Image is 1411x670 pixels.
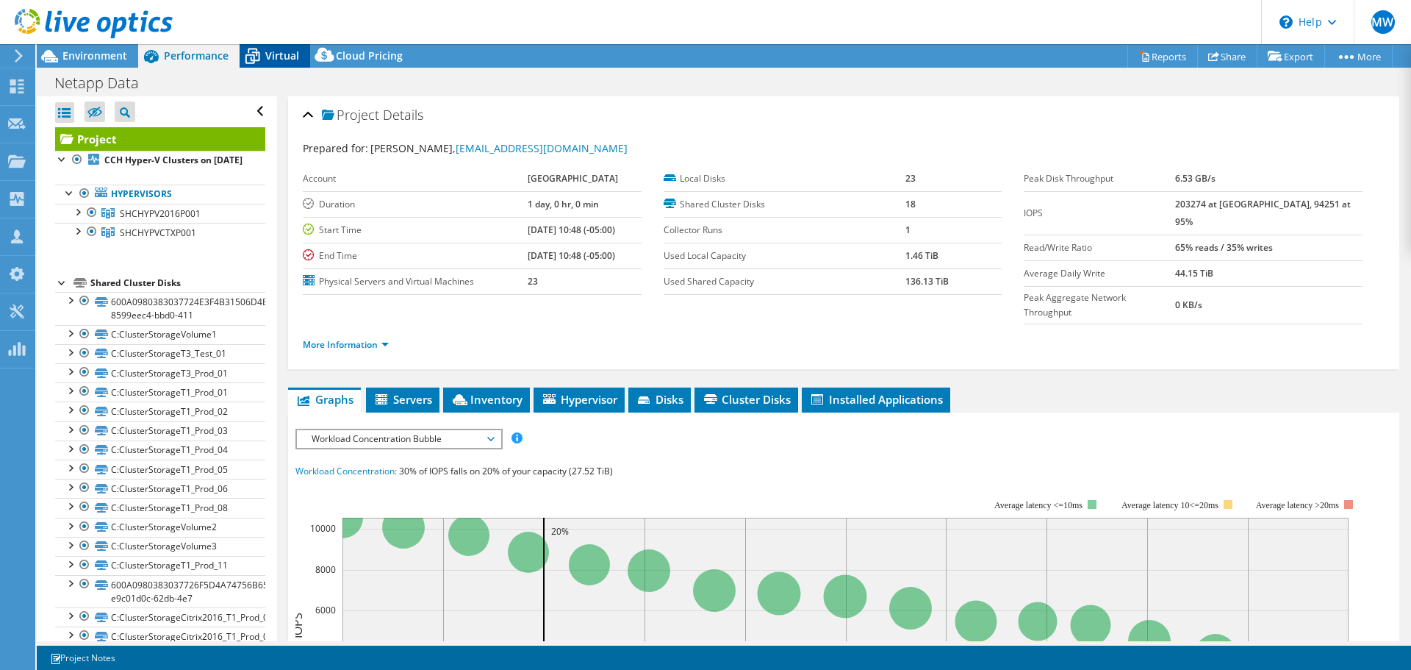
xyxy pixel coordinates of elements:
[664,249,905,263] label: Used Local Capacity
[336,49,403,63] span: Cloud Pricing
[303,223,528,238] label: Start Time
[40,649,126,667] a: Project Notes
[1257,45,1325,68] a: Export
[1324,45,1393,68] a: More
[450,392,523,407] span: Inventory
[315,563,336,576] text: 8000
[303,338,389,351] a: More Information
[265,49,299,63] span: Virtual
[55,575,265,607] a: 600A0980383037726F5D4A74756B6558-e9c01d0c-62db-4e7
[809,392,943,407] span: Installed Applications
[104,154,243,166] b: CCH Hyper-V Clusters on [DATE]
[55,223,265,242] a: SHCHYPVCTXP001
[62,49,127,63] span: Environment
[551,525,569,538] text: 20%
[1024,266,1175,281] label: Average Daily Write
[322,108,379,123] span: Project
[55,292,265,324] a: 600A0980383037724E3F4B31506D4B44-8599eec4-bbd0-411
[55,204,265,223] a: SHCHYPV2016P001
[303,141,368,155] label: Prepared for:
[1256,500,1339,510] text: Average latency >20ms
[702,392,791,407] span: Cluster Disks
[55,421,265,441] a: C:ClusterStorageT1_Prod_03
[1371,10,1395,34] span: MW
[295,465,397,477] span: Workload Concentration:
[1175,241,1273,254] b: 65% reads / 35% writes
[304,430,493,448] span: Workload Concentration Bubble
[1175,172,1216,185] b: 6.53 GB/s
[55,127,265,151] a: Project
[1175,299,1202,311] b: 0 KB/s
[664,274,905,289] label: Used Shared Capacity
[905,275,949,288] b: 136.13 TiB
[164,49,229,63] span: Performance
[55,325,265,344] a: C:ClusterStorageVolume1
[528,224,615,236] b: [DATE] 10:48 (-05:00)
[905,172,916,185] b: 23
[55,382,265,402] a: C:ClusterStorageT1_Prod_01
[55,441,265,460] a: C:ClusterStorageT1_Prod_04
[370,141,628,155] span: [PERSON_NAME],
[55,498,265,517] a: C:ClusterStorageT1_Prod_08
[55,363,265,382] a: C:ClusterStorageT3_Prod_01
[55,344,265,363] a: C:ClusterStorageT3_Test_01
[90,274,265,292] div: Shared Cluster Disks
[1197,45,1257,68] a: Share
[303,274,528,289] label: Physical Servers and Virtual Machines
[55,537,265,556] a: C:ClusterStorageVolume3
[528,172,618,185] b: [GEOGRAPHIC_DATA]
[456,141,628,155] a: [EMAIL_ADDRESS][DOMAIN_NAME]
[664,223,905,238] label: Collector Runs
[55,627,265,646] a: C:ClusterStorageCitrix2016_T1_Prod_02
[383,106,423,124] span: Details
[55,460,265,479] a: C:ClusterStorageT1_Prod_05
[1175,198,1351,228] b: 203274 at [GEOGRAPHIC_DATA], 94251 at 95%
[55,518,265,537] a: C:ClusterStorageVolume2
[303,171,528,186] label: Account
[1175,267,1213,279] b: 44.15 TiB
[55,151,265,170] a: CCH Hyper-V Clusters on [DATE]
[664,197,905,212] label: Shared Cluster Disks
[290,613,306,638] text: IOPS
[1024,206,1175,221] label: IOPS
[541,392,617,407] span: Hypervisor
[636,392,683,407] span: Disks
[1024,291,1175,320] label: Peak Aggregate Network Throughput
[120,227,196,239] span: SHCHYPVCTXP001
[1279,15,1293,29] svg: \n
[905,198,916,210] b: 18
[1024,171,1175,186] label: Peak Disk Throughput
[905,249,938,262] b: 1.46 TiB
[528,275,538,288] b: 23
[48,75,162,91] h1: Netapp Data
[905,224,911,236] b: 1
[55,402,265,421] a: C:ClusterStorageT1_Prod_02
[55,185,265,204] a: Hypervisors
[1024,240,1175,255] label: Read/Write Ratio
[55,607,265,627] a: C:ClusterStorageCitrix2016_T1_Prod_01
[120,207,201,220] span: SHCHYPV2016P001
[310,522,336,535] text: 10000
[55,479,265,498] a: C:ClusterStorageT1_Prod_06
[295,392,353,407] span: Graphs
[994,500,1083,510] tspan: Average latency <=10ms
[1127,45,1198,68] a: Reports
[1121,500,1218,510] tspan: Average latency 10<=20ms
[399,465,613,477] span: 30% of IOPS falls on 20% of your capacity (27.52 TiB)
[664,171,905,186] label: Local Disks
[315,604,336,616] text: 6000
[528,249,615,262] b: [DATE] 10:48 (-05:00)
[303,197,528,212] label: Duration
[528,198,599,210] b: 1 day, 0 hr, 0 min
[373,392,432,407] span: Servers
[55,556,265,575] a: C:ClusterStorageT1_Prod_11
[303,249,528,263] label: End Time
